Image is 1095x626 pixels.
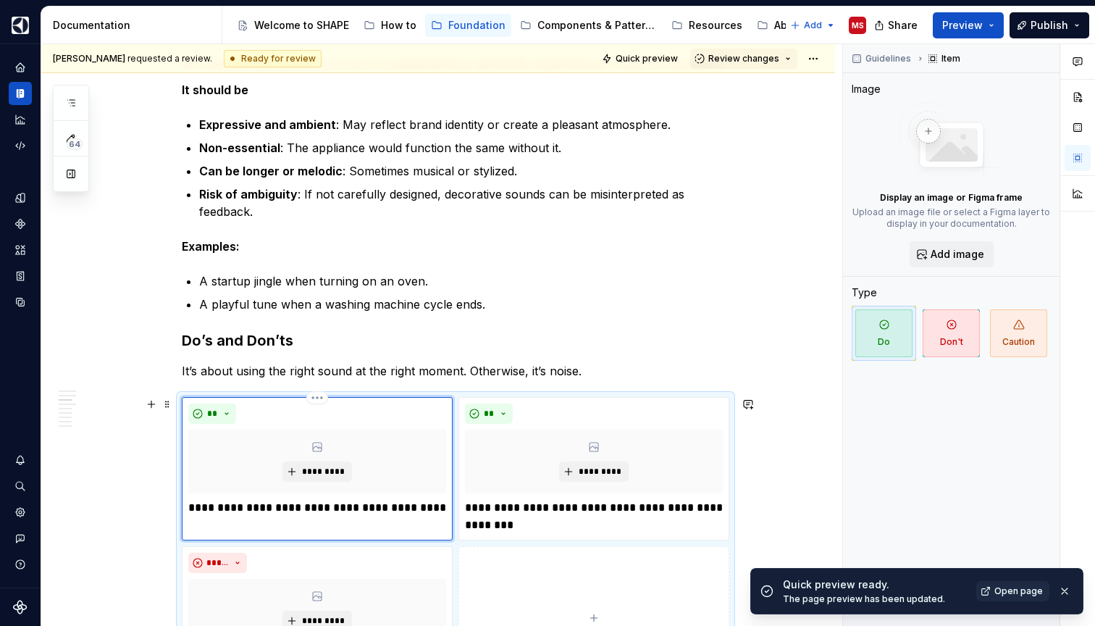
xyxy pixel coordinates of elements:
button: Guidelines [847,49,918,69]
a: Storybook stories [9,264,32,288]
a: Components & Patterns [514,14,663,37]
a: Documentation [9,82,32,105]
div: Ready for review [224,50,322,67]
strong: Examples: [182,239,240,254]
p: : Sometimes musical or stylized. [199,162,729,180]
button: Add [786,15,840,36]
a: Analytics [9,108,32,131]
span: 64 [67,138,83,150]
span: Quick preview [616,53,678,64]
span: Share [888,18,918,33]
a: Assets [9,238,32,262]
span: Publish [1031,18,1068,33]
strong: It should be [182,83,248,97]
button: Quick preview [597,49,684,69]
button: Add image [910,241,994,267]
h3: Do’s and Don’ts [182,330,729,351]
span: Guidelines [865,53,911,64]
p: : The appliance would function the same without it. [199,139,729,156]
div: Page tree [231,11,783,40]
button: Caution [986,306,1051,361]
div: Image [852,82,881,96]
p: Upload an image file or select a Figma layer to display in your documentation. [852,206,1051,230]
a: Open page [976,581,1049,601]
p: : If not carefully designed, decorative sounds can be misinterpreted as feedback. [199,185,729,220]
a: Foundation [425,14,511,37]
a: Home [9,56,32,79]
a: Data sources [9,291,32,314]
a: Components [9,212,32,235]
button: Preview [933,12,1004,38]
span: Add image [931,247,984,262]
div: Quick preview ready. [783,577,968,592]
button: Publish [1010,12,1089,38]
button: Notifications [9,448,32,472]
a: How to [358,14,422,37]
img: 1131f18f-9b94-42a4-847a-eabb54481545.png [12,17,29,34]
div: Components & Patterns [537,18,657,33]
div: The page preview has been updated. [783,593,968,605]
svg: Supernova Logo [13,600,28,614]
p: A playful tune when a washing machine cycle ends. [199,296,729,313]
span: Review changes [708,53,779,64]
strong: Expressive and ambient [199,117,336,132]
span: Add [804,20,822,31]
a: About SHAPE [751,14,845,37]
div: Resources [689,18,742,33]
div: Type [852,285,877,300]
div: MS [852,20,864,31]
div: Welcome to SHAPE [254,18,349,33]
button: Don't [919,306,983,361]
p: Display an image or Figma frame [880,192,1023,204]
a: Design tokens [9,186,32,209]
button: Share [867,12,927,38]
a: Welcome to SHAPE [231,14,355,37]
div: Foundation [448,18,505,33]
button: Do [852,306,916,361]
div: How to [381,18,416,33]
div: About SHAPE [774,18,839,33]
button: Review changes [690,49,797,69]
div: Documentation [53,18,216,33]
strong: Risk of ambiguity [199,187,298,201]
span: Don't [923,309,980,357]
span: Do [855,309,912,357]
p: A startup jingle when turning on an oven. [199,272,729,290]
span: Caution [990,309,1047,357]
span: [PERSON_NAME] [53,53,125,64]
p: It’s about using the right sound at the right moment. Otherwise, it’s noise. [182,362,729,380]
strong: Can be longer or melodic [199,164,343,178]
button: Contact support [9,527,32,550]
a: Code automation [9,134,32,157]
span: requested a review. [53,53,212,64]
button: Search ⌘K [9,475,32,498]
span: Open page [994,585,1043,597]
a: Settings [9,501,32,524]
a: Resources [666,14,748,37]
span: Preview [942,18,983,33]
p: : May reflect brand identity or create a pleasant atmosphere. [199,116,729,133]
strong: Non-essential [199,141,280,155]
